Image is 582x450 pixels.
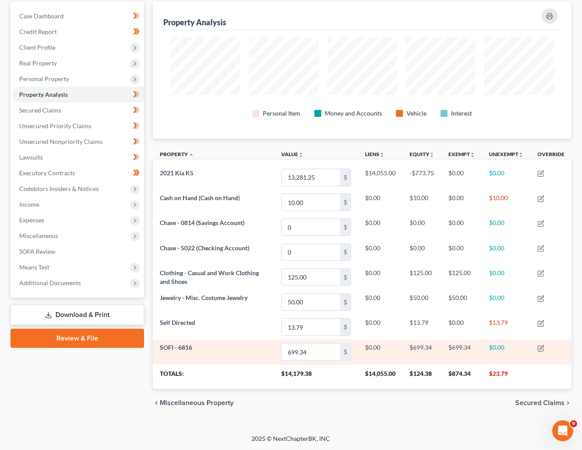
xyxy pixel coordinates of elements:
[441,190,482,215] td: $0.00
[18,119,146,128] div: We typically reply in a few hours
[340,319,351,335] div: $
[19,232,58,239] span: Miscellaneous
[552,420,573,441] iframe: Intercom live chat
[13,144,162,161] button: Search for help
[403,215,441,240] td: $0.00
[19,153,43,161] span: Lawsuits
[403,265,441,290] td: $125.00
[429,152,434,157] i: unfold_more
[13,206,162,222] div: Amendments
[19,59,57,67] span: Real Property
[17,62,157,77] p: Hi there!
[441,290,482,314] td: $50.00
[17,77,157,92] p: How can we help?
[189,152,194,157] i: expand_less
[340,269,351,286] div: $
[482,365,530,389] th: $23.79
[160,194,240,201] span: Cash on Hand (Cash on Hand)
[160,319,195,326] span: Self Directed
[482,215,530,240] td: $0.00
[403,365,441,389] th: $124.38
[482,190,530,215] td: $10.00
[282,294,340,310] input: 0.00
[12,150,144,165] a: Lawsuits
[18,110,146,119] div: Send us a message
[9,102,166,136] div: Send us a messageWe typically reply in a few hours
[403,315,441,340] td: $13.79
[19,169,75,177] span: Executory Contracts
[565,399,572,406] i: chevron_right
[18,210,146,219] div: Amendments
[160,151,194,157] a: Property expand_less
[482,290,530,314] td: $0.00
[441,315,482,340] td: $0.00
[86,14,103,31] img: Profile image for Lindsey
[19,248,55,255] span: SOFA Review
[358,315,403,340] td: $0.00
[365,151,385,157] a: Liensunfold_more
[410,151,434,157] a: Equityunfold_more
[570,420,577,427] span: 9
[19,185,99,192] span: Codebtors Insiders & Notices
[358,190,403,215] td: $0.00
[12,87,144,102] a: Property Analysis
[13,165,162,181] div: Attorney's Disclosure of Compensation
[19,75,69,82] span: Personal Property
[19,12,64,20] span: Case Dashboard
[358,240,403,265] td: $0.00
[18,168,146,177] div: Attorney's Disclosure of Compensation
[153,399,160,406] i: chevron_left
[150,14,166,30] div: Close
[515,399,572,406] button: Secured Claims chevron_right
[42,434,540,450] div: 2025 © NextChapterBK, INC
[160,244,249,252] span: Chase - 5022 (Checking Account)
[325,109,382,118] div: Money and Accounts
[19,201,39,208] span: Income
[482,265,530,290] td: $0.00
[441,165,482,190] td: $0.00
[470,152,475,157] i: unfold_more
[160,219,245,226] span: Chase - 0814 (Savings Account)
[340,169,351,186] div: $
[358,215,403,240] td: $0.00
[160,169,193,177] span: 2021 Kia K5
[160,399,234,406] span: Miscellaneous Property
[12,134,144,150] a: Unsecured Nonpriority Claims
[441,265,482,290] td: $125.00
[282,244,340,261] input: 0.00
[13,181,162,206] div: Statement of Financial Affairs - Payments Made in the Last 90 days
[482,165,530,190] td: $0.00
[138,294,152,300] span: Help
[102,14,120,31] img: Profile image for Katie
[19,263,49,271] span: Means Test
[441,240,482,265] td: $0.00
[281,151,303,157] a: Valueunfold_more
[19,106,61,114] span: Secured Claims
[340,244,351,261] div: $
[282,344,340,360] input: 0.00
[10,329,144,348] a: Review & File
[117,272,175,307] button: Help
[518,152,523,157] i: unfold_more
[451,109,472,118] div: Interest
[19,216,44,224] span: Expenses
[274,365,358,389] th: $14,179.38
[12,118,144,134] a: Unsecured Priority Claims
[406,109,427,118] div: Vehicle
[441,215,482,240] td: $0.00
[19,91,68,98] span: Property Analysis
[12,24,144,40] a: Credit Report
[282,269,340,286] input: 0.00
[19,138,103,145] span: Unsecured Nonpriority Claims
[163,17,226,27] div: Property Analysis
[482,240,530,265] td: $0.00
[403,340,441,365] td: $699.34
[19,28,57,35] span: Credit Report
[282,169,340,186] input: 0.00
[340,344,351,360] div: $
[12,102,144,118] a: Secured Claims
[358,365,403,389] th: $14,055.00
[18,148,71,157] span: Search for help
[19,279,81,286] span: Additional Documents
[403,165,441,190] td: -$773.75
